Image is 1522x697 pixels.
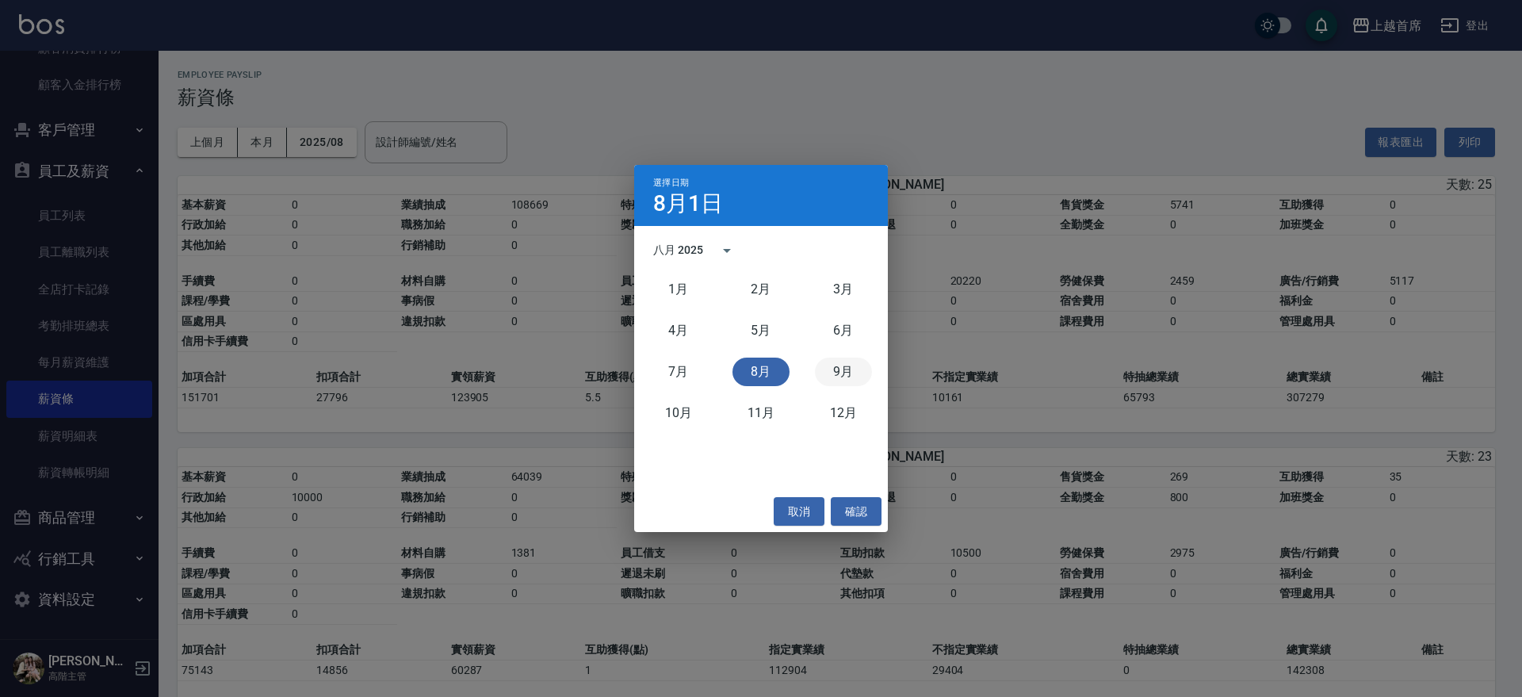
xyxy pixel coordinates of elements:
[708,232,746,270] button: calendar view is open, switch to year view
[815,316,872,345] button: 六月
[732,358,790,386] button: 八月
[815,399,872,427] button: 十二月
[815,358,872,386] button: 九月
[831,497,881,527] button: 確認
[653,242,703,259] div: 八月 2025
[653,178,689,188] span: 選擇日期
[650,399,707,427] button: 十月
[774,497,824,527] button: 取消
[650,275,707,304] button: 一月
[732,399,790,427] button: 十一月
[732,316,790,345] button: 五月
[653,194,723,213] h4: 8月1日
[732,275,790,304] button: 二月
[650,358,707,386] button: 七月
[650,316,707,345] button: 四月
[815,275,872,304] button: 三月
